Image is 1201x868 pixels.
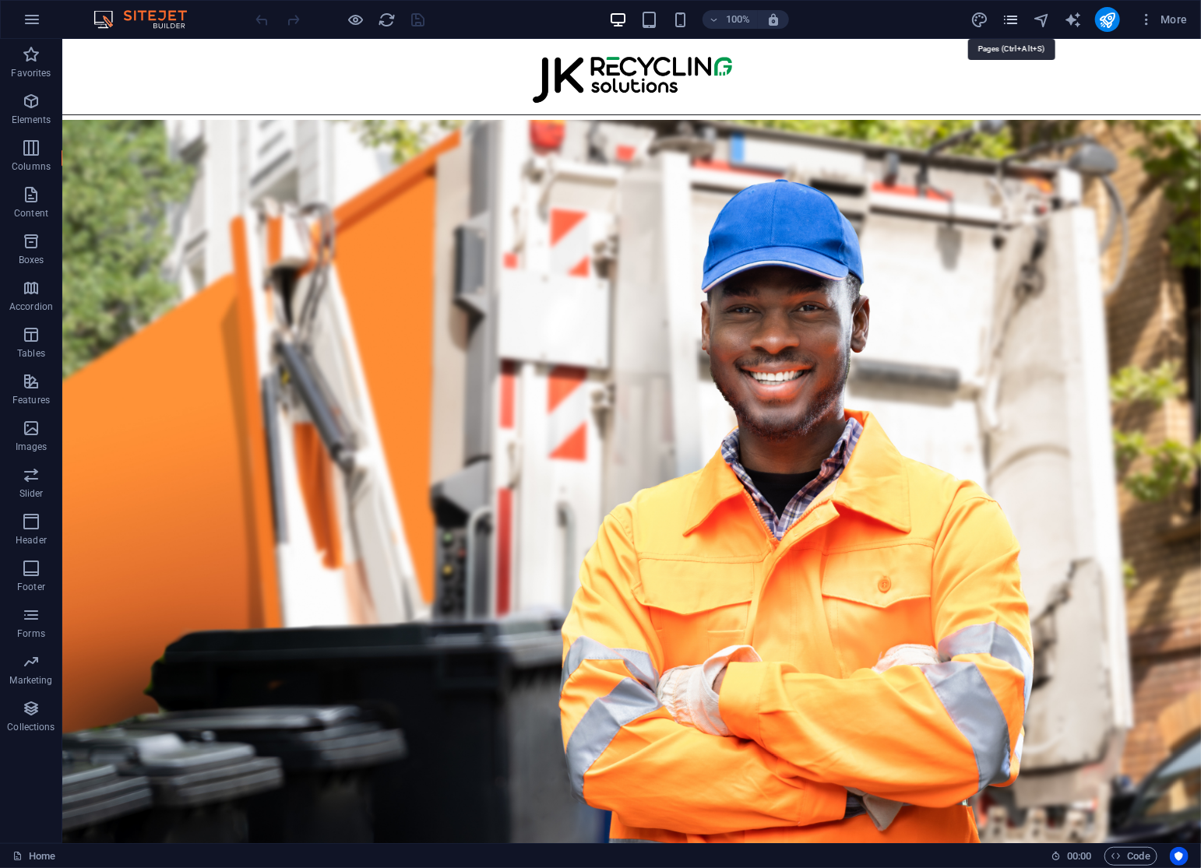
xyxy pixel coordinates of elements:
p: Content [14,207,48,220]
p: Boxes [19,254,44,266]
a: Click to cancel selection. Double-click to open Pages [12,847,55,866]
p: Footer [17,581,45,593]
button: navigator [1033,10,1051,29]
p: Header [16,534,47,546]
p: Favorites [11,67,51,79]
p: Features [12,394,50,406]
p: Forms [17,627,45,640]
span: More [1139,12,1188,27]
button: design [970,10,989,29]
i: Design (Ctrl+Alt+Y) [970,11,988,29]
button: Click here to leave preview mode and continue editing [347,10,365,29]
p: Collections [7,721,55,733]
p: Images [16,441,48,453]
span: 00 00 [1067,847,1091,866]
span: Code [1111,847,1150,866]
h6: 100% [726,10,751,29]
i: Reload page [379,11,396,29]
p: Slider [19,487,44,500]
span: : [1078,850,1080,862]
button: publish [1095,7,1120,32]
button: More [1132,7,1194,32]
button: Code [1104,847,1157,866]
img: Editor Logo [90,10,206,29]
p: Accordion [9,300,53,313]
p: Tables [17,347,45,360]
button: Usercentrics [1170,847,1189,866]
button: reload [378,10,396,29]
p: Marketing [9,674,52,687]
p: Columns [12,160,51,173]
h6: Session time [1051,847,1092,866]
button: 100% [703,10,758,29]
button: pages [1002,10,1020,29]
p: Elements [12,114,51,126]
button: text_generator [1064,10,1083,29]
